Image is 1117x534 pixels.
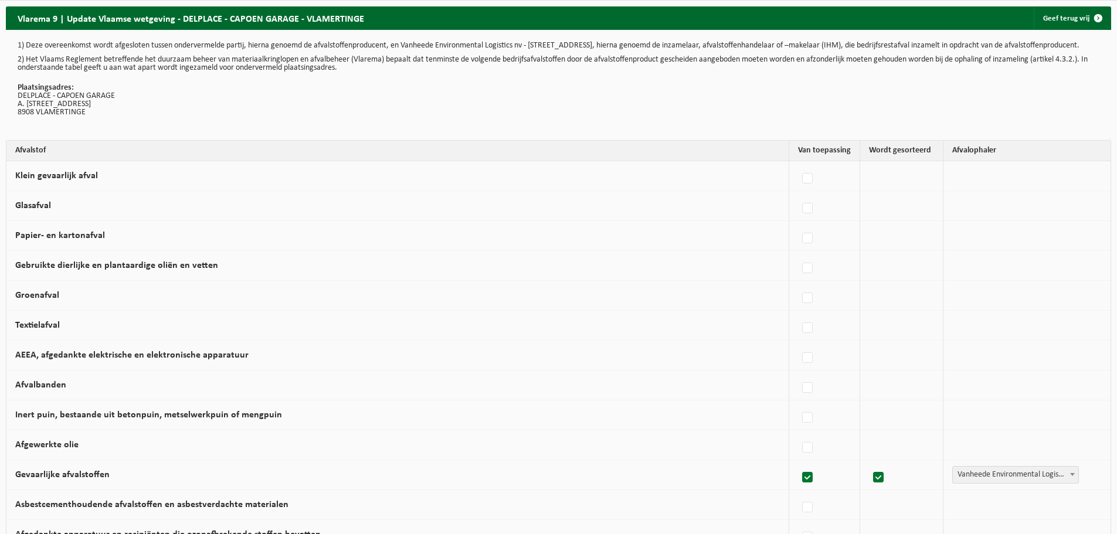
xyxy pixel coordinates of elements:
label: Asbestcementhoudende afvalstoffen en asbestverdachte materialen [15,500,288,509]
th: Afvalstof [6,141,789,161]
span: Vanheede Environmental Logistics [953,467,1078,483]
label: Inert puin, bestaande uit betonpuin, metselwerkpuin of mengpuin [15,410,282,420]
label: Textielafval [15,321,60,330]
label: Groenafval [15,291,59,300]
strong: Plaatsingsadres: [18,83,74,92]
th: Wordt gesorteerd [860,141,943,161]
a: Geef terug vrij [1034,6,1110,30]
span: Vanheede Environmental Logistics [952,466,1079,484]
label: Afvalbanden [15,380,66,390]
th: Afvalophaler [943,141,1111,161]
label: Glasafval [15,201,51,210]
th: Van toepassing [789,141,860,161]
label: Papier- en kartonafval [15,231,105,240]
label: AEEA, afgedankte elektrische en elektronische apparatuur [15,351,249,360]
h2: Vlarema 9 | Update Vlaamse wetgeving - DELPLACE - CAPOEN GARAGE - VLAMERTINGE [6,6,376,29]
iframe: chat widget [6,508,196,534]
p: 1) Deze overeenkomst wordt afgesloten tussen ondervermelde partij, hierna genoemd de afvalstoffen... [18,42,1099,50]
p: 2) Het Vlaams Reglement betreffende het duurzaam beheer van materiaalkringlopen en afvalbeheer (V... [18,56,1099,72]
label: Afgewerkte olie [15,440,79,450]
label: Klein gevaarlijk afval [15,171,98,181]
label: Gebruikte dierlijke en plantaardige oliën en vetten [15,261,218,270]
label: Gevaarlijke afvalstoffen [15,470,110,479]
p: DELPLACE - CAPOEN GARAGE A. [STREET_ADDRESS] 8908 VLAMERTINGE [18,84,1099,117]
